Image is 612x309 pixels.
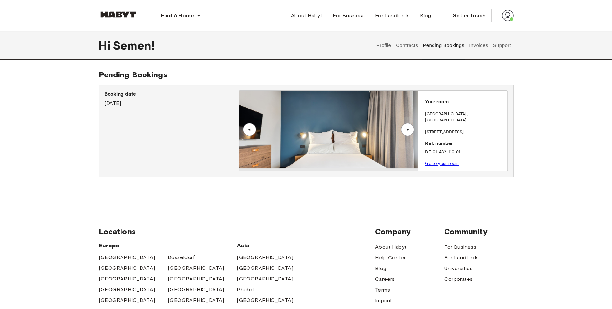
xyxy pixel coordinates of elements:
[328,9,370,22] a: For Business
[425,111,505,124] p: [GEOGRAPHIC_DATA] , [GEOGRAPHIC_DATA]
[286,9,328,22] a: About Habyt
[444,265,473,272] a: Universities
[468,31,489,60] button: Invoices
[237,254,293,261] a: [GEOGRAPHIC_DATA]
[168,254,195,261] a: Dusseldorf
[425,98,505,106] p: Your room
[168,296,224,304] a: [GEOGRAPHIC_DATA]
[99,11,138,18] img: Habyt
[237,242,306,249] span: Asia
[444,227,513,236] span: Community
[375,297,392,304] a: Imprint
[425,149,505,155] p: DE-01-482-110-01
[370,9,415,22] a: For Landlords
[237,264,293,272] a: [GEOGRAPHIC_DATA]
[375,31,392,60] button: Profile
[374,31,513,60] div: user profile tabs
[444,243,476,251] a: For Business
[237,275,293,283] a: [GEOGRAPHIC_DATA]
[168,286,224,293] a: [GEOGRAPHIC_DATA]
[156,9,206,22] button: Find A Home
[452,12,486,19] span: Get in Touch
[99,286,155,293] a: [GEOGRAPHIC_DATA]
[425,129,505,135] p: [STREET_ADDRESS]
[447,9,491,22] button: Get in Touch
[425,161,459,166] a: Go to your room
[375,12,410,19] span: For Landlords
[444,275,473,283] a: Corporates
[422,31,465,60] button: Pending Bookings
[502,10,514,21] img: avatar
[104,90,239,98] p: Booking date
[99,264,155,272] a: [GEOGRAPHIC_DATA]
[444,254,479,262] a: For Landlords
[425,140,505,148] p: Ref. number
[113,39,155,52] span: Semen !
[404,128,411,132] div: ▲
[246,128,253,132] div: ▲
[168,275,224,283] a: [GEOGRAPHIC_DATA]
[99,275,155,283] a: [GEOGRAPHIC_DATA]
[375,227,444,236] span: Company
[395,31,419,60] button: Contracts
[375,275,395,283] a: Careers
[99,39,113,52] span: Hi
[168,264,224,272] a: [GEOGRAPHIC_DATA]
[420,12,431,19] span: Blog
[99,296,155,304] a: [GEOGRAPHIC_DATA]
[99,70,167,79] span: Pending Bookings
[99,227,375,236] span: Locations
[104,90,239,107] div: [DATE]
[237,296,293,304] a: [GEOGRAPHIC_DATA]
[99,242,237,249] span: Europe
[333,12,365,19] span: For Business
[237,286,254,293] a: Phuket
[375,265,387,272] a: Blog
[492,31,512,60] button: Support
[375,286,390,294] a: Terms
[375,243,407,251] a: About Habyt
[239,91,418,168] img: Image of the room
[375,254,406,262] a: Help Center
[291,12,322,19] span: About Habyt
[161,12,194,19] span: Find A Home
[99,254,155,261] a: [GEOGRAPHIC_DATA]
[415,9,436,22] a: Blog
